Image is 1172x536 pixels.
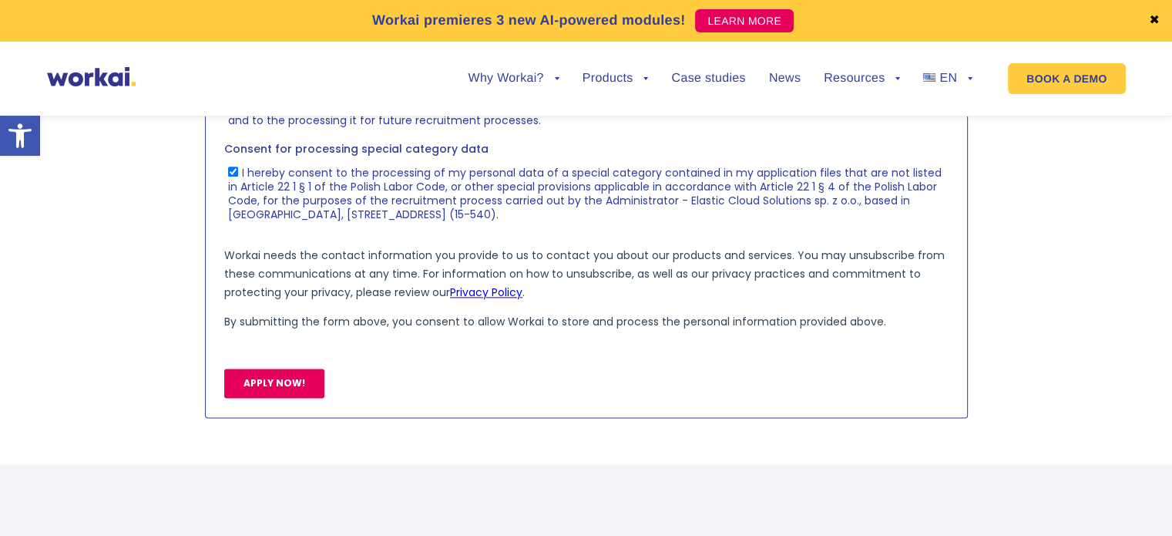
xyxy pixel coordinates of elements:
span: I hereby consent to the processing of the personal data I have provided during the recruitment pr... [4,214,697,257]
a: Resources [824,72,900,85]
a: Products [583,72,649,85]
a: News [769,72,801,85]
span: EN [939,72,957,85]
a: Privacy Policy [226,413,298,429]
a: ✖ [1149,15,1160,27]
a: LEARN MORE [695,9,794,32]
a: Why Workai? [468,72,559,85]
input: I hereby consent to the processing of my personal data of a special category contained in my appl... [4,295,14,305]
span: I hereby consent to the processing of my personal data of a special category contained in my appl... [4,294,717,351]
a: BOOK A DEMO [1008,63,1125,94]
p: Workai premieres 3 new AI-powered modules! [372,10,686,31]
a: Case studies [671,72,745,85]
span: Mobile phone number [362,63,485,79]
input: I hereby consent to the processing of the personal data I have provided during the recruitment pr... [4,215,14,225]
